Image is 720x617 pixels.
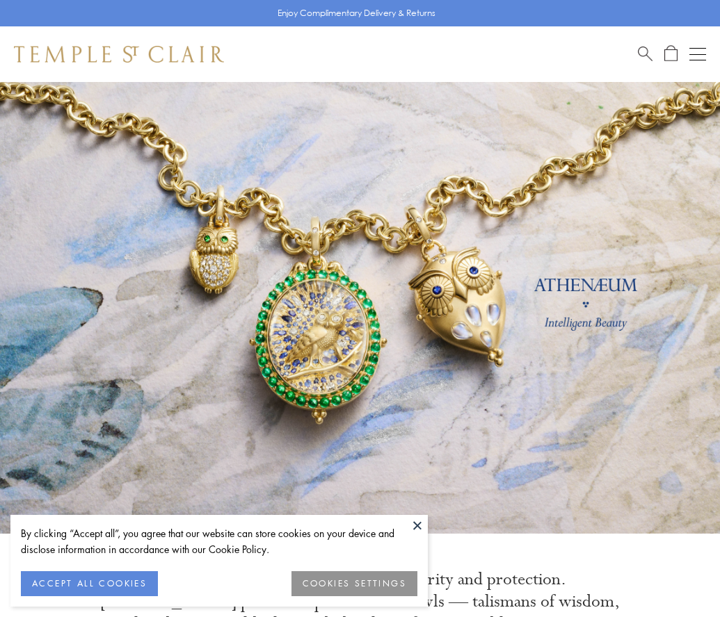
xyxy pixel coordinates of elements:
[689,46,706,63] button: Open navigation
[664,45,678,63] a: Open Shopping Bag
[291,571,417,596] button: COOKIES SETTINGS
[14,46,224,63] img: Temple St. Clair
[638,45,653,63] a: Search
[21,525,417,557] div: By clicking “Accept all”, you agree that our website can store cookies on your device and disclos...
[278,6,435,20] p: Enjoy Complimentary Delivery & Returns
[21,571,158,596] button: ACCEPT ALL COOKIES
